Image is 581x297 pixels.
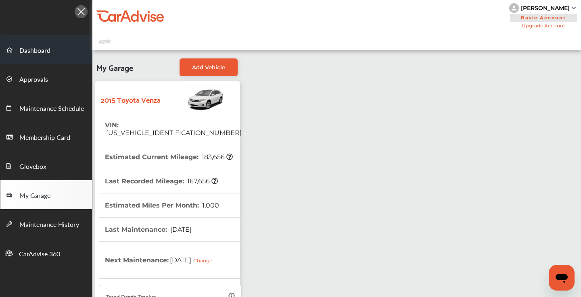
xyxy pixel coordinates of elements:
[19,220,79,230] span: Maintenance History
[105,129,242,137] span: [US_VEHICLE_IDENTIFICATION_NUMBER]
[0,151,92,180] a: Glovebox
[19,104,84,114] span: Maintenance Schedule
[105,169,218,193] th: Last Recorded Mileage :
[105,242,218,278] th: Next Maintenance :
[549,265,575,291] iframe: Button to launch messaging window
[169,226,192,233] span: [DATE]
[0,35,92,64] a: Dashboard
[101,93,161,106] strong: 2015 Toyota Venza
[201,153,233,161] span: 183,656
[105,218,192,241] th: Last Maintenance :
[105,113,242,145] th: VIN :
[510,14,577,22] span: Basic Account
[105,193,219,217] th: Estimated Miles Per Month :
[19,133,70,143] span: Membership Card
[572,7,576,9] img: sCxJUJ+qAmfqhQGDUl18vwLg4ZYJ6CxN7XmbOMBAAAAAElFTkSuQmCC
[201,201,219,209] span: 1,000
[0,122,92,151] a: Membership Card
[521,4,570,12] div: [PERSON_NAME]
[19,75,48,85] span: Approvals
[19,191,50,201] span: My Garage
[105,145,233,169] th: Estimated Current Mileage :
[0,93,92,122] a: Maintenance Schedule
[19,249,60,260] span: CarAdvise 360
[0,64,92,93] a: Approvals
[509,23,578,29] span: Upgrade Account
[96,58,133,76] span: My Garage
[75,5,88,18] img: Icon.5fd9dcc7.svg
[186,177,218,185] span: 167,656
[161,85,224,113] img: Vehicle
[19,46,50,56] span: Dashboard
[169,250,218,270] span: [DATE]
[98,36,111,46] img: placeholder_car.fcab19be.svg
[180,58,238,76] a: Add Vehicle
[192,64,225,71] span: Add Vehicle
[193,258,216,264] div: Change
[509,3,519,13] img: knH8PDtVvWoAbQRylUukY18CTiRevjo20fAtgn5MLBQj4uumYvk2MzTtcAIzfGAtb1XOLVMAvhLuqoNAbL4reqehy0jehNKdM...
[19,162,46,172] span: Glovebox
[0,180,92,209] a: My Garage
[0,209,92,238] a: Maintenance History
